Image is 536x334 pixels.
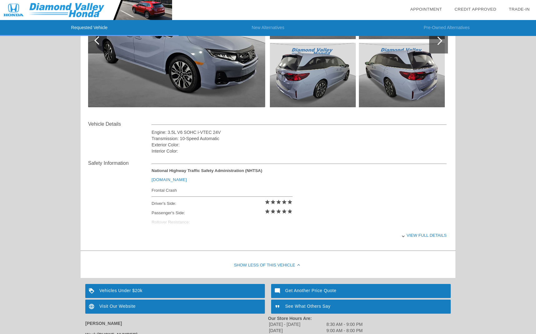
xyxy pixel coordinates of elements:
[265,209,270,214] i: star
[88,120,151,128] div: Vehicle Details
[281,199,287,205] i: star
[151,129,447,135] div: Engine: 3.5L V6 SOHC i-VTEC 24V
[151,199,292,208] div: Driver's Side:
[85,321,122,326] strong: [PERSON_NAME]
[276,209,281,214] i: star
[151,142,447,148] div: Exterior Color:
[509,7,530,12] a: Trade-In
[270,43,356,107] img: be5b29a1-2792-4a14-a234-d23694ceba09.jpg
[269,321,325,327] td: [DATE] - [DATE]
[287,199,293,205] i: star
[270,199,276,205] i: star
[151,228,447,243] div: View full details
[151,177,187,182] a: [DOMAIN_NAME]
[359,43,445,107] img: 1b36c78a-b8dd-4579-b60f-39260dcf05d2.jpg
[281,209,287,214] i: star
[88,159,151,167] div: Safety Information
[151,148,447,154] div: Interior Color:
[270,209,276,214] i: star
[326,321,363,327] td: 8:30 AM - 9:00 PM
[357,20,536,36] li: Pre-Owned Alternatives
[271,284,285,298] img: ic_mode_comment_white_24dp_2x.png
[265,199,270,205] i: star
[287,209,293,214] i: star
[151,168,262,173] strong: National Highway Traffic Safety Administration (NHTSA)
[276,199,281,205] i: star
[269,328,325,333] td: [DATE]
[85,300,265,314] a: Visit Our Website
[81,253,455,278] div: Show Less of this Vehicle
[151,208,292,218] div: Passenger's Side:
[179,20,357,36] li: New Alternatives
[410,7,442,12] a: Appointment
[268,316,312,321] strong: Our Store Hours Are:
[271,284,451,298] a: Get Another Price Quote
[85,300,99,314] img: ic_language_white_24dp_2x.png
[271,300,451,314] a: See What Others Say
[326,328,363,333] td: 9:00 AM - 8:00 PM
[85,284,99,298] img: ic_loyalty_white_24dp_2x.png
[454,7,496,12] a: Credit Approved
[151,186,292,194] div: Frontal Crash
[85,284,265,298] a: Vehicles Under $20k
[151,135,447,142] div: Transmission: 10-Speed Automatic
[271,300,285,314] img: ic_format_quote_white_24dp_2x.png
